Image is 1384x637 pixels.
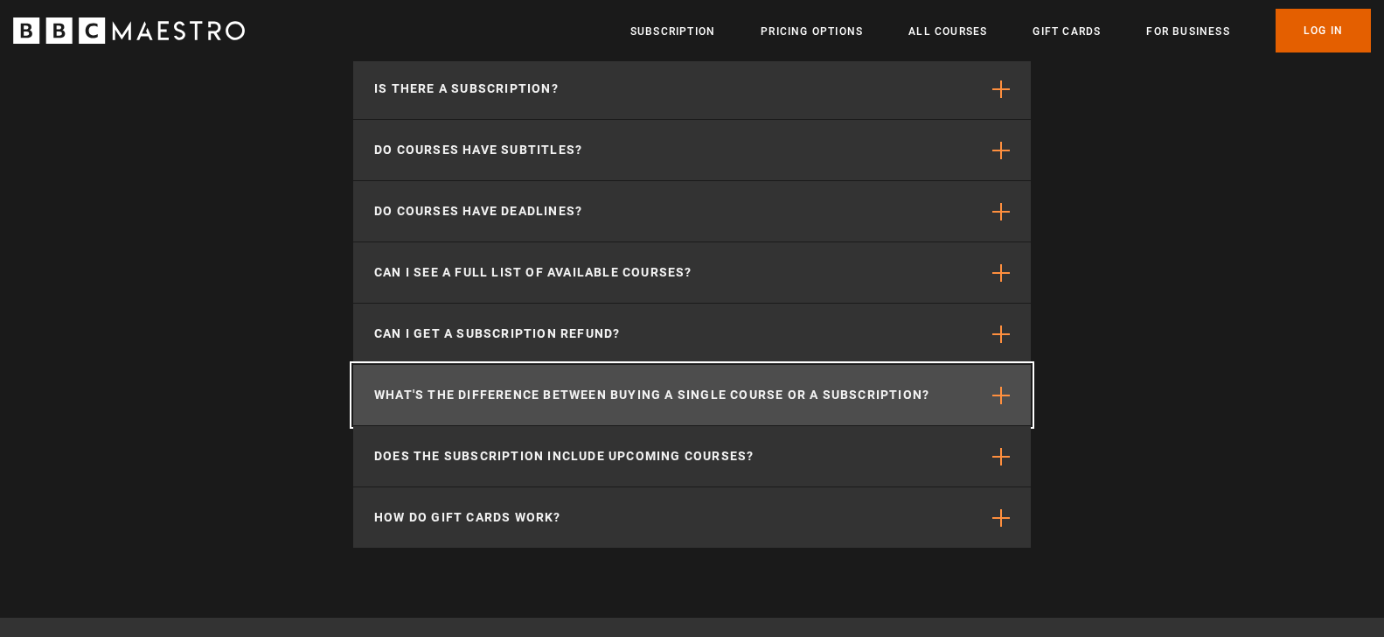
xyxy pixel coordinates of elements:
button: Can I see a full list of available courses? [353,242,1031,303]
button: Is there a subscription? [353,59,1031,119]
button: What's the difference between buying a single course or a subscription? [353,365,1031,425]
button: Do courses have deadlines? [353,181,1031,241]
a: Log In [1276,9,1371,52]
p: Is there a subscription? [374,80,559,98]
a: All Courses [908,23,987,40]
p: Do courses have deadlines? [374,202,582,220]
p: Do courses have subtitles? [374,141,582,159]
button: Does the subscription include upcoming courses? [353,426,1031,486]
nav: Primary [630,9,1371,52]
button: Can I get a subscription refund? [353,304,1031,364]
a: Pricing Options [761,23,863,40]
p: Can I get a subscription refund? [374,325,620,343]
p: Does the subscription include upcoming courses? [374,447,754,465]
button: Do courses have subtitles? [353,120,1031,180]
svg: BBC Maestro [13,17,245,44]
p: How do gift cards work? [374,508,561,527]
p: What's the difference between buying a single course or a subscription? [374,386,929,404]
a: Subscription [630,23,715,40]
button: How do gift cards work? [353,487,1031,548]
p: Can I see a full list of available courses? [374,263,692,282]
a: Gift Cards [1033,23,1101,40]
a: For business [1146,23,1229,40]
